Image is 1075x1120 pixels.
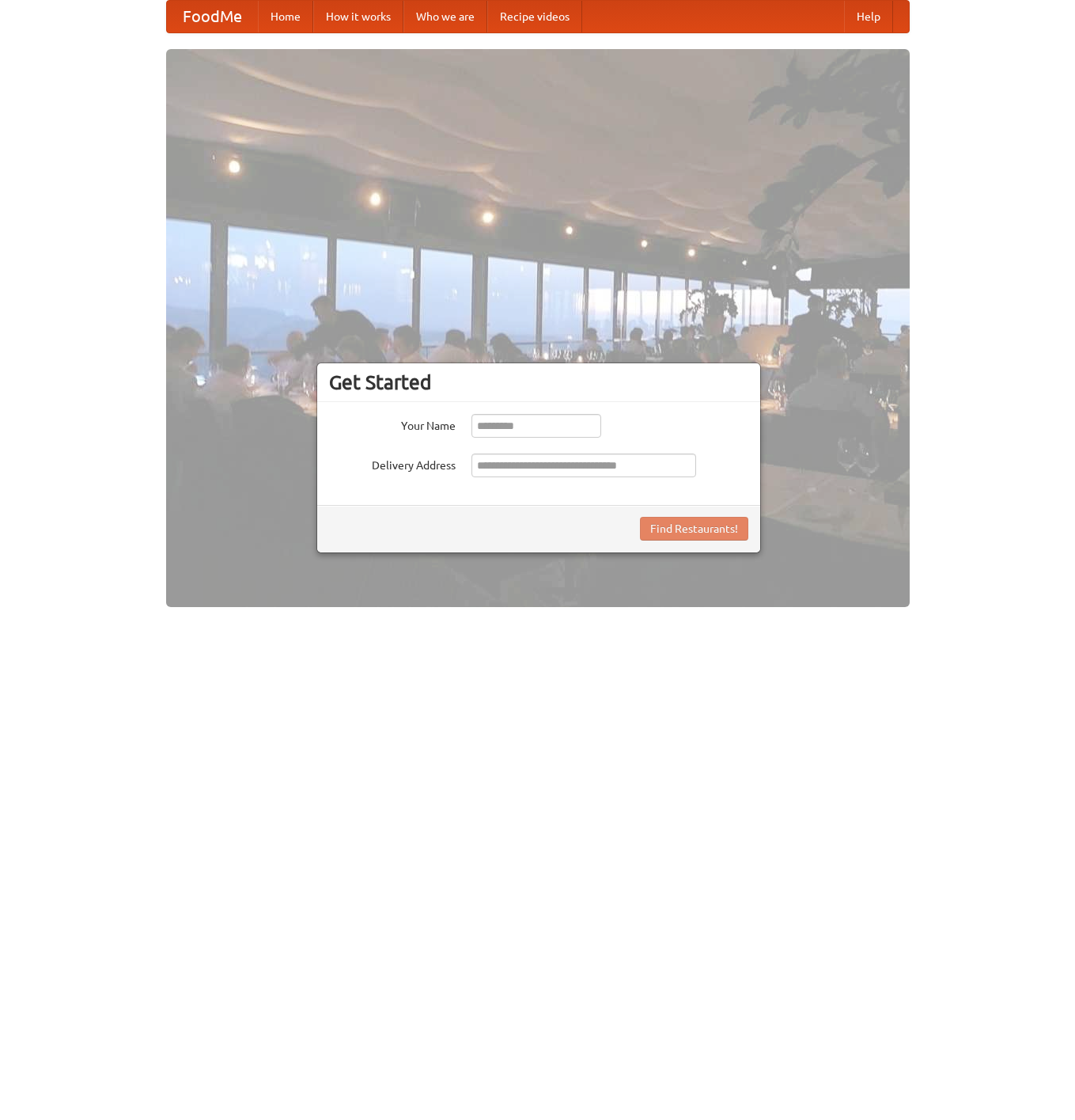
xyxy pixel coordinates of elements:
[258,1,313,32] a: Home
[313,1,403,32] a: How it works
[640,517,748,541] button: Find Restaurants!
[329,370,748,394] h3: Get Started
[329,454,456,473] label: Delivery Address
[487,1,582,32] a: Recipe videos
[329,414,456,434] label: Your Name
[167,1,258,32] a: FoodMe
[844,1,893,32] a: Help
[403,1,487,32] a: Who we are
